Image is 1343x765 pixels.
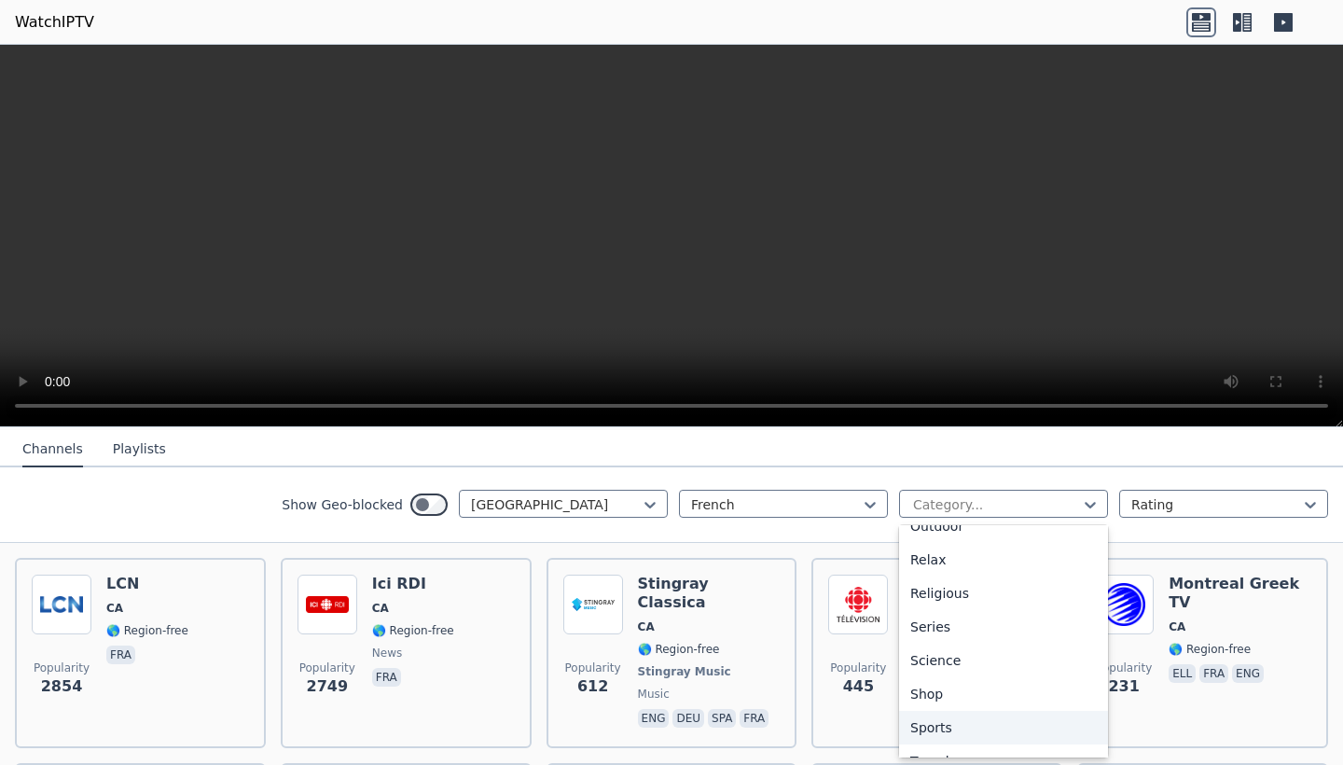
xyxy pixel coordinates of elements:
[1169,575,1311,612] h6: Montreal Greek TV
[638,687,670,702] span: music
[638,664,731,679] span: Stingray Music
[299,661,355,675] span: Popularity
[106,646,135,664] p: fra
[1199,664,1228,683] p: fra
[577,675,608,698] span: 612
[843,675,874,698] span: 445
[372,646,402,661] span: news
[899,711,1108,744] div: Sports
[638,575,781,612] h6: Stingray Classica
[1096,661,1152,675] span: Popularity
[1094,575,1154,634] img: Montreal Greek TV
[298,575,357,634] img: Ici RDI
[22,432,83,467] button: Channels
[740,709,768,728] p: fra
[34,661,90,675] span: Popularity
[1108,675,1139,698] span: 231
[106,575,188,593] h6: LCN
[638,619,655,634] span: CA
[1232,664,1264,683] p: eng
[830,661,886,675] span: Popularity
[15,11,94,34] a: WatchIPTV
[1169,642,1251,657] span: 🌎 Region-free
[372,601,389,616] span: CA
[565,661,621,675] span: Popularity
[828,575,888,634] img: CKTV-DT
[1169,619,1185,634] span: CA
[372,575,454,593] h6: Ici RDI
[899,677,1108,711] div: Shop
[113,432,166,467] button: Playlists
[899,509,1108,543] div: Outdoor
[563,575,623,634] img: Stingray Classica
[106,623,188,638] span: 🌎 Region-free
[899,644,1108,677] div: Science
[106,601,123,616] span: CA
[638,642,720,657] span: 🌎 Region-free
[32,575,91,634] img: LCN
[899,577,1108,610] div: Religious
[41,675,83,698] span: 2854
[1169,664,1196,683] p: ell
[899,610,1108,644] div: Series
[672,709,704,728] p: deu
[638,709,670,728] p: eng
[372,623,454,638] span: 🌎 Region-free
[372,668,401,687] p: fra
[307,675,349,698] span: 2749
[282,495,403,514] label: Show Geo-blocked
[899,543,1108,577] div: Relax
[708,709,736,728] p: spa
